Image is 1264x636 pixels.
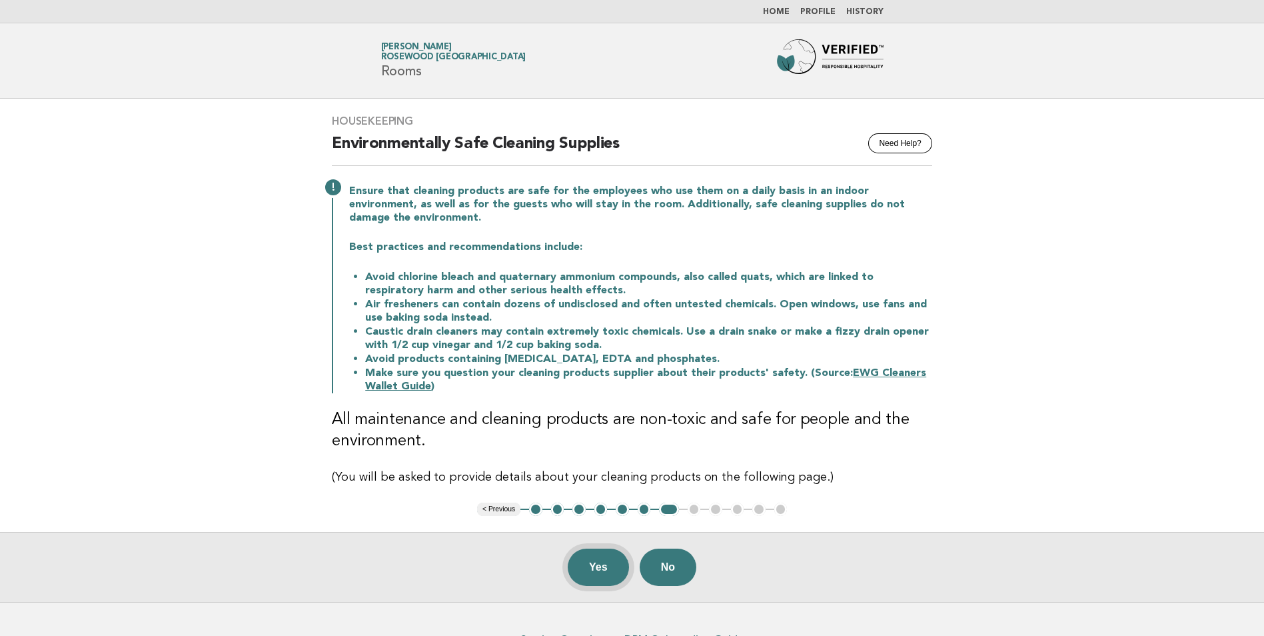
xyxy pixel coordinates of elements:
a: Home [763,8,790,16]
li: Air fresheners can contain dozens of undisclosed and often untested chemicals. Open windows, use ... [365,297,932,325]
button: 7 [659,503,678,516]
p: (You will be asked to provide details about your cleaning products on the following page.) [332,468,932,487]
button: < Previous [477,503,520,516]
li: Avoid products containing [MEDICAL_DATA], EDTA and phosphates. [365,352,932,366]
span: Rosewood [GEOGRAPHIC_DATA] [381,53,526,62]
h2: Environmentally Safe Cleaning Supplies [332,133,932,166]
p: Ensure that cleaning products are safe for the employees who use them on a daily basis in an indo... [349,185,932,225]
button: 4 [594,503,608,516]
button: 6 [638,503,651,516]
a: Profile [800,8,836,16]
a: [PERSON_NAME]Rosewood [GEOGRAPHIC_DATA] [381,43,526,61]
button: Need Help? [868,133,932,153]
li: Caustic drain cleaners may contain extremely toxic chemicals. Use a drain snake or make a fizzy d... [365,325,932,352]
h3: Housekeeping [332,115,932,128]
li: Make sure you question your cleaning products supplier about their products' safety. (Source: ) [365,366,932,393]
img: Forbes Travel Guide [777,39,884,82]
button: 1 [529,503,542,516]
button: Yes [568,549,629,586]
p: Best practices and recommendations include: [349,241,932,254]
button: 2 [551,503,564,516]
button: No [640,549,696,586]
h3: All maintenance and cleaning products are non-toxic and safe for people and the environment. [332,409,932,452]
h1: Rooms [381,43,526,78]
a: History [846,8,884,16]
button: 5 [616,503,629,516]
button: 3 [572,503,586,516]
li: Avoid chlorine bleach and quaternary ammonium compounds, also called quats, which are linked to r... [365,270,932,297]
